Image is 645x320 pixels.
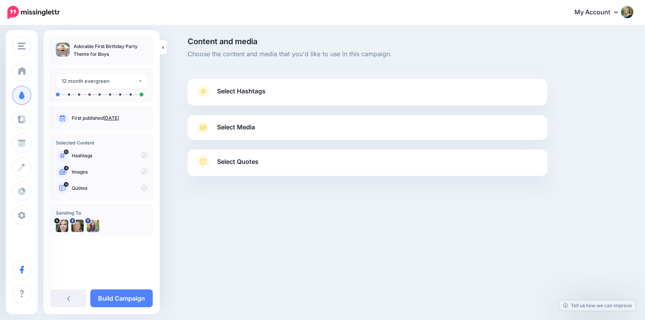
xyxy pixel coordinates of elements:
div: 12 month evergreen [62,77,138,86]
p: First published [72,115,147,122]
span: Choose the content and media that you'd like to use in this campaign. [188,49,547,59]
img: menu.png [18,43,26,50]
span: Select Quotes [217,157,259,167]
a: Select Quotes [195,156,540,176]
img: Missinglettr [7,6,60,19]
a: My Account [567,3,633,22]
span: Select Hashtags [217,86,266,96]
a: Select Hashtags [195,85,540,105]
h4: Selected Content [56,140,147,146]
img: f1ca446f3f00a7b787c500d140b46dee_thumb.jpg [56,43,70,57]
span: 14 [64,182,69,187]
a: Select Media [195,121,540,134]
p: Quotes [72,185,147,192]
p: Adorable First Birthday Party Theme for Boys [74,43,147,58]
span: 8 [64,166,69,170]
span: Select Media [217,122,255,132]
img: 293190005_567225781732108_4255238551469198132_n-bsa109236.jpg [71,220,84,232]
img: Cidu7iYM-6280.jpg [56,220,68,232]
a: [DATE] [103,115,119,121]
span: 10 [64,150,69,154]
span: Content and media [188,38,547,45]
button: 12 month evergreen [56,74,147,89]
h4: Sending To [56,210,147,216]
a: Tell us how we can improve [559,300,636,311]
img: 148275965_268396234649312_50210864477919784_n-bsa145185.jpg [87,220,99,232]
p: Hashtags [72,152,147,159]
p: Images [72,169,147,175]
